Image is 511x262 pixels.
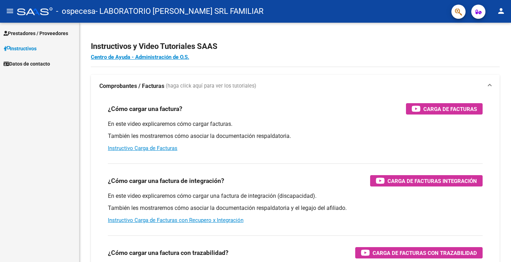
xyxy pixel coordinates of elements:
a: Centro de Ayuda - Administración de O.S. [91,54,189,60]
span: (haga click aquí para ver los tutoriales) [166,82,256,90]
span: - LABORATORIO [PERSON_NAME] SRL FAMILIAR [95,4,264,19]
iframe: Intercom live chat [487,238,504,255]
strong: Comprobantes / Facturas [99,82,164,90]
p: También les mostraremos cómo asociar la documentación respaldatoria y el legajo del afiliado. [108,204,483,212]
button: Carga de Facturas con Trazabilidad [355,247,483,258]
span: - ospecesa [56,4,95,19]
h3: ¿Cómo cargar una factura con trazabilidad? [108,248,229,258]
h3: ¿Cómo cargar una factura de integración? [108,176,224,186]
span: Carga de Facturas [423,105,477,113]
h2: Instructivos y Video Tutoriales SAAS [91,40,500,53]
span: Prestadores / Proveedores [4,29,68,37]
p: En este video explicaremos cómo cargar facturas. [108,120,483,128]
h3: ¿Cómo cargar una factura? [108,104,182,114]
p: También les mostraremos cómo asociar la documentación respaldatoria. [108,132,483,140]
mat-icon: person [497,7,505,15]
span: Carga de Facturas con Trazabilidad [373,249,477,257]
button: Carga de Facturas Integración [370,175,483,186]
a: Instructivo Carga de Facturas con Recupero x Integración [108,217,243,223]
mat-icon: menu [6,7,14,15]
p: En este video explicaremos cómo cargar una factura de integración (discapacidad). [108,192,483,200]
a: Instructivo Carga de Facturas [108,145,177,151]
button: Carga de Facturas [406,103,483,115]
mat-expansion-panel-header: Comprobantes / Facturas (haga click aquí para ver los tutoriales) [91,75,500,97]
span: Carga de Facturas Integración [388,177,477,185]
span: Datos de contacto [4,60,50,68]
span: Instructivos [4,45,37,52]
